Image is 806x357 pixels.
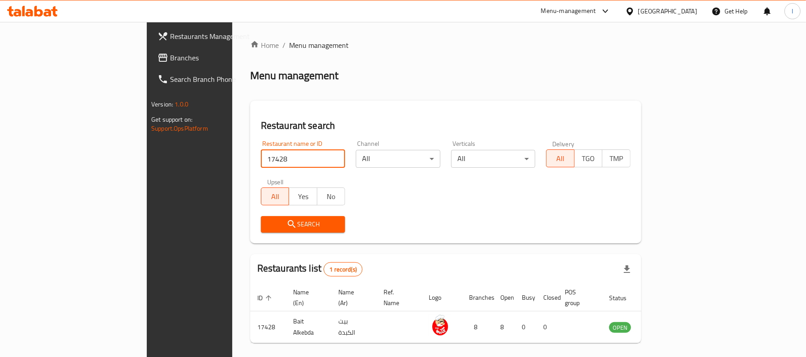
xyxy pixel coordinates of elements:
td: 8 [462,311,493,343]
a: Support.OpsPlatform [151,123,208,134]
a: Search Branch Phone [150,68,281,90]
button: All [546,149,575,167]
td: بيت الكبدة [331,311,376,343]
span: Get support on: [151,114,192,125]
span: No [321,190,342,203]
h2: Restaurant search [261,119,631,132]
button: TGO [574,149,603,167]
span: Name (En) [293,287,320,308]
span: TGO [578,152,599,165]
span: Restaurants Management [170,31,274,42]
div: Export file [616,259,638,280]
img: Bait Alkebda [429,314,451,336]
button: No [317,187,345,205]
span: Version: [151,98,173,110]
span: Name (Ar) [338,287,366,308]
span: Search [268,219,338,230]
span: TMP [606,152,627,165]
div: All [451,150,536,168]
td: Bait Alkebda [286,311,331,343]
a: Branches [150,47,281,68]
li: / [282,40,286,51]
span: Menu management [289,40,349,51]
span: 1 record(s) [324,265,362,274]
span: Ref. Name [384,287,411,308]
button: Yes [289,187,317,205]
input: Search for restaurant name or ID.. [261,150,345,168]
span: OPEN [609,323,631,333]
button: TMP [602,149,631,167]
td: 8 [493,311,515,343]
th: Branches [462,284,493,311]
span: Status [609,293,638,303]
th: Logo [422,284,462,311]
h2: Restaurants list [257,262,362,276]
label: Upsell [267,178,284,185]
span: POS group [565,287,591,308]
td: 0 [515,311,536,343]
table: enhanced table [250,284,680,343]
nav: breadcrumb [250,40,641,51]
div: [GEOGRAPHIC_DATA] [638,6,697,16]
label: Delivery [552,140,575,147]
span: All [265,190,286,203]
span: Search Branch Phone [170,74,274,85]
span: Branches [170,52,274,63]
span: ID [257,293,274,303]
span: 1.0.0 [175,98,188,110]
h2: Menu management [250,68,338,83]
span: Yes [293,190,314,203]
th: Busy [515,284,536,311]
th: Closed [536,284,558,311]
div: Menu-management [541,6,596,17]
div: All [356,150,440,168]
button: All [261,187,290,205]
th: Open [493,284,515,311]
button: Search [261,216,345,233]
span: All [550,152,571,165]
div: OPEN [609,322,631,333]
span: l [792,6,793,16]
div: Total records count [324,262,362,276]
a: Restaurants Management [150,25,281,47]
td: 0 [536,311,558,343]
